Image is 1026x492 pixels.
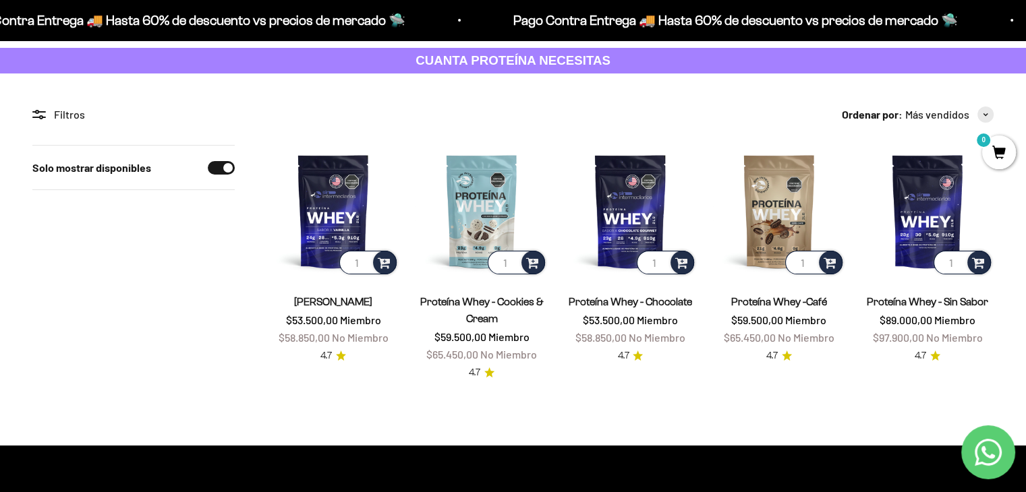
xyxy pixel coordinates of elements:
[569,296,692,307] a: Proteína Whey - Chocolate
[286,313,338,326] span: $53.500,00
[915,348,940,363] a: 4.74.7 de 5.0 estrellas
[731,296,827,307] a: Proteína Whey -Café
[766,348,792,363] a: 4.74.7 de 5.0 estrellas
[872,331,923,344] span: $97.900,00
[320,348,346,363] a: 4.74.7 de 5.0 estrellas
[511,9,955,31] p: Pago Contra Entrega 🚚 Hasta 60% de descuento vs precios de mercado 🛸
[982,146,1016,161] a: 0
[925,331,982,344] span: No Miembro
[915,348,926,363] span: 4.7
[340,313,381,326] span: Miembro
[905,106,994,123] button: Más vendidos
[575,331,627,344] span: $58.850,00
[724,331,776,344] span: $65.450,00
[480,348,537,361] span: No Miembro
[583,313,635,326] span: $53.500,00
[785,313,826,326] span: Miembro
[617,348,643,363] a: 4.74.7 de 5.0 estrellas
[279,331,330,344] span: $58.850,00
[294,296,372,307] a: [PERSON_NAME]
[469,365,494,380] a: 4.74.7 de 5.0 estrellas
[766,348,778,363] span: 4.7
[416,53,610,67] strong: CUANTA PROTEÍNA NECESITAS
[617,348,629,363] span: 4.7
[975,132,992,148] mark: 0
[434,330,486,343] span: $59.500,00
[905,106,969,123] span: Más vendidos
[842,106,903,123] span: Ordenar por:
[934,313,975,326] span: Miembro
[778,331,834,344] span: No Miembro
[32,159,151,177] label: Solo mostrar disponibles
[880,313,932,326] span: $89.000,00
[32,106,235,123] div: Filtros
[332,331,389,344] span: No Miembro
[488,330,530,343] span: Miembro
[867,296,988,307] a: Proteína Whey - Sin Sabor
[469,365,480,380] span: 4.7
[731,313,783,326] span: $59.500,00
[426,348,478,361] span: $65.450,00
[637,313,678,326] span: Miembro
[420,296,544,324] a: Proteína Whey - Cookies & Cream
[629,331,685,344] span: No Miembro
[320,348,332,363] span: 4.7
